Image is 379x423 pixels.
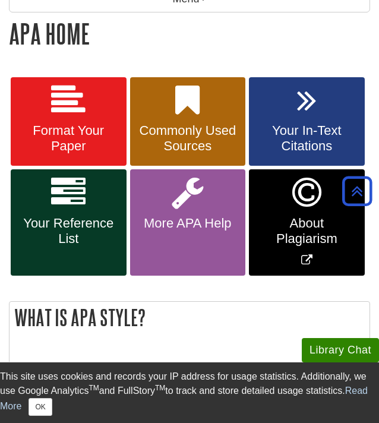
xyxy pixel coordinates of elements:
[155,384,165,392] sup: TM
[249,77,365,166] a: Your In-Text Citations
[9,18,370,49] h1: APA Home
[302,338,379,362] button: Library Chat
[11,169,127,276] a: Your Reference List
[11,77,127,166] a: Format Your Paper
[10,302,369,333] h2: What is APA Style?
[139,216,237,231] span: More APA Help
[29,398,52,416] button: Close
[338,183,376,199] a: Back to Top
[89,384,99,392] sup: TM
[258,216,356,247] span: About Plagiarism
[258,123,356,154] span: Your In-Text Citations
[130,169,246,276] a: More APA Help
[20,123,118,154] span: Format Your Paper
[20,216,118,247] span: Your Reference List
[139,123,237,154] span: Commonly Used Sources
[249,169,365,276] a: Link opens in new window
[130,77,246,166] a: Commonly Used Sources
